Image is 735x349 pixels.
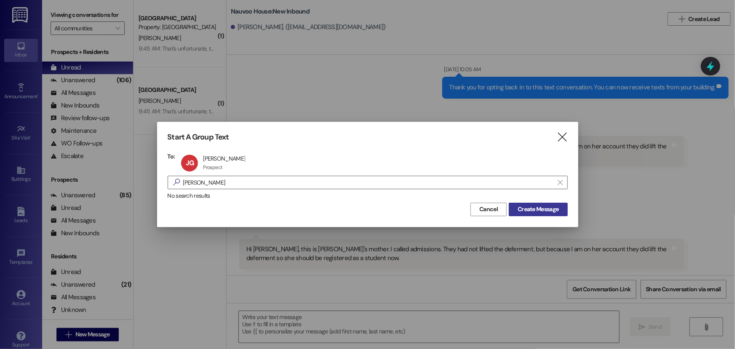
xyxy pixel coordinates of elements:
[168,191,568,200] div: No search results
[168,132,229,142] h3: Start A Group Text
[183,177,554,188] input: Search for any contact or apartment
[186,158,194,167] span: JG
[168,153,175,160] h3: To:
[554,176,567,189] button: Clear text
[509,203,567,216] button: Create Message
[558,179,563,186] i: 
[518,205,559,214] span: Create Message
[203,155,245,162] div: [PERSON_NAME]
[203,164,222,171] div: Prospect
[556,133,568,142] i: 
[170,178,183,187] i: 
[470,203,507,216] button: Cancel
[479,205,498,214] span: Cancel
